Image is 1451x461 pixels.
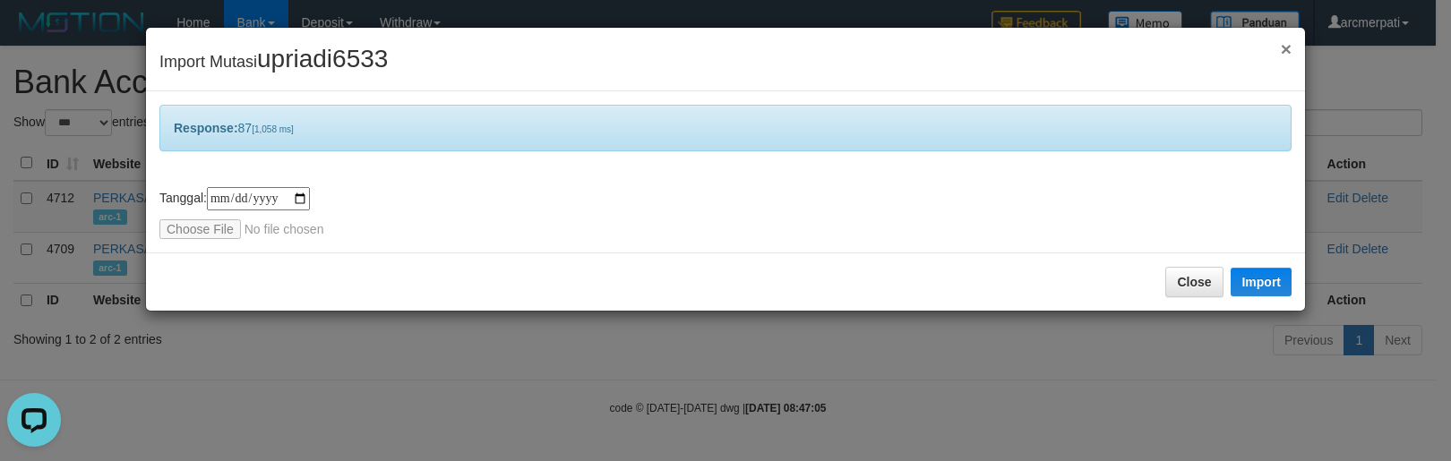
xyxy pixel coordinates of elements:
span: Import Mutasi [159,53,388,71]
button: Open LiveChat chat widget [7,7,61,61]
button: Import [1231,268,1292,296]
div: 87 [159,105,1292,151]
span: × [1281,38,1292,59]
button: Close [1165,267,1223,297]
b: Response: [174,121,238,135]
button: Close [1281,39,1292,58]
span: upriadi6533 [257,45,388,73]
span: [1,058 ms] [252,124,294,134]
div: Tanggal: [159,187,1292,239]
